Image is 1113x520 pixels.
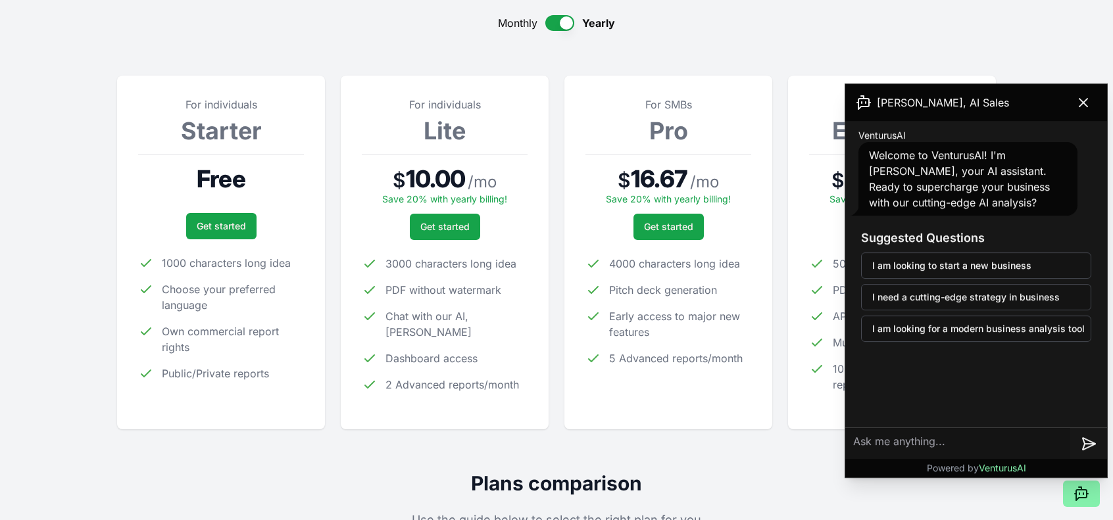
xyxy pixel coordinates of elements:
[162,255,291,271] span: 1000 characters long idea
[406,166,466,192] span: 10.00
[861,284,1091,310] button: I need a cutting-edge strategy in business
[809,118,975,144] h3: Enterprise
[618,168,631,192] span: $
[690,172,719,193] span: / mo
[138,97,304,112] p: For individuals
[609,350,743,366] span: 5 Advanced reports/month
[138,118,304,144] h3: Starter
[585,97,751,112] p: For SMBs
[385,282,501,298] span: PDF without watermark
[869,149,1050,209] span: Welcome to VenturusAI! I'm [PERSON_NAME], your AI assistant. Ready to supercharge your business w...
[385,308,528,340] span: Chat with our AI, [PERSON_NAME]
[382,193,507,204] span: Save 20% with yearly billing!
[927,461,1026,475] p: Powered by
[582,15,615,31] span: Yearly
[410,214,480,240] a: Get started
[833,308,887,324] span: API access
[809,97,975,112] p: For enterprise
[831,168,845,192] span: $
[162,366,269,381] span: Public/Private reports
[362,97,528,112] p: For individuals
[861,229,1091,247] h3: Suggested Questions
[385,377,519,392] span: 2 Advanced reports/month
[833,256,964,272] span: 5000 characters long idea
[633,214,704,240] a: Get started
[833,361,975,392] span: 100 Advanced reports/month
[162,281,304,313] span: Choose your preferred language
[362,118,528,144] h3: Lite
[861,316,1091,342] button: I am looking for a modern business analysis tool
[609,256,740,272] span: 4000 characters long idea
[833,282,972,298] span: PDF with custom watermark
[609,308,751,340] span: Early access to major new features
[162,323,304,355] span: Own commercial report rights
[585,118,751,144] h3: Pro
[117,471,996,495] h2: Plans comparison
[979,462,1026,473] span: VenturusAI
[609,282,717,298] span: Pitch deck generation
[385,350,478,366] span: Dashboard access
[186,213,257,239] a: Get started
[631,166,687,192] span: 16.67
[606,193,731,204] span: Save 20% with yearly billing!
[393,168,406,192] span: $
[877,95,1009,110] span: [PERSON_NAME], AI Sales
[468,172,497,193] span: / mo
[833,335,939,350] span: Multiple users access
[498,15,537,31] span: Monthly
[861,252,1091,279] button: I am looking to start a new business
[858,129,906,142] span: VenturusAI
[385,256,516,272] span: 3000 characters long idea
[829,193,954,204] span: Save 20% with yearly billing!
[197,166,245,192] span: Free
